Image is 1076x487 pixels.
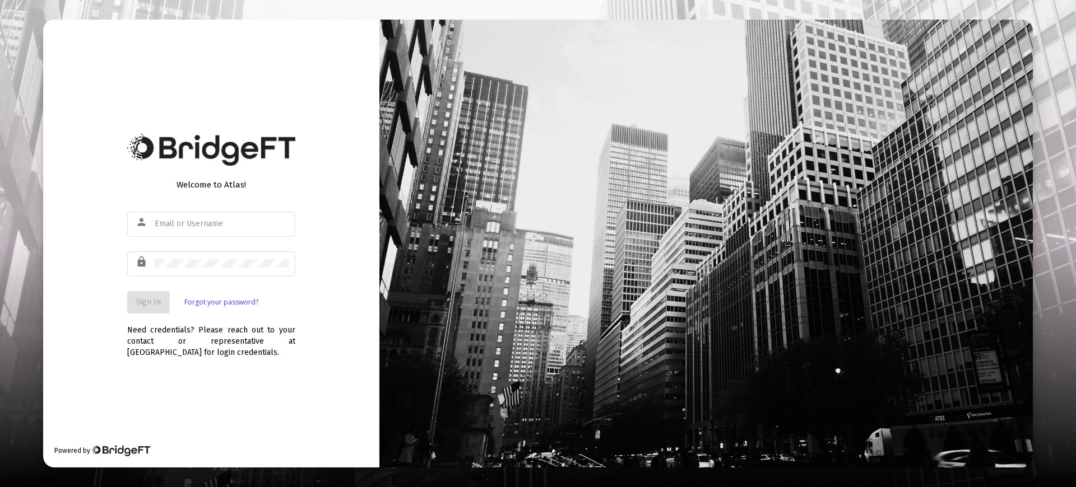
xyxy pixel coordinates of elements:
[136,297,161,307] span: Sign In
[127,134,295,166] img: Bridge Financial Technology Logo
[136,216,149,229] mat-icon: person
[155,219,289,228] input: Email or Username
[54,445,150,456] div: Powered by
[127,291,170,313] button: Sign In
[184,297,258,308] a: Forgot your password?
[127,313,295,358] div: Need credentials? Please reach out to your contact or representative at [GEOGRAPHIC_DATA] for log...
[91,445,150,456] img: Bridge Financial Technology Logo
[127,179,295,190] div: Welcome to Atlas!
[136,255,149,269] mat-icon: lock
